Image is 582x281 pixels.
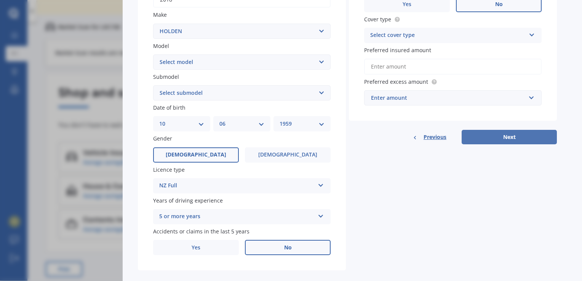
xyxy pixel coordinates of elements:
span: Yes [192,244,200,251]
input: Enter amount [364,59,542,75]
span: Licence type [153,166,185,173]
span: Previous [424,131,446,143]
span: Gender [153,135,172,142]
div: Enter amount [371,94,526,102]
div: 5 or more years [159,212,315,221]
span: Model [153,42,169,49]
span: Submodel [153,73,179,80]
span: No [495,1,503,8]
span: [DEMOGRAPHIC_DATA] [166,152,226,158]
span: Accidents or claims in the last 5 years [153,228,249,235]
span: Preferred insured amount [364,46,431,54]
span: Yes [403,1,411,8]
div: NZ Full [159,181,315,190]
span: Years of driving experience [153,197,223,204]
span: Cover type [364,16,391,23]
button: Next [462,130,557,144]
div: Select cover type [370,31,526,40]
span: [DEMOGRAPHIC_DATA] [258,152,317,158]
span: No [284,244,292,251]
span: Preferred excess amount [364,78,428,85]
span: Date of birth [153,104,185,111]
span: Make [153,11,167,19]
